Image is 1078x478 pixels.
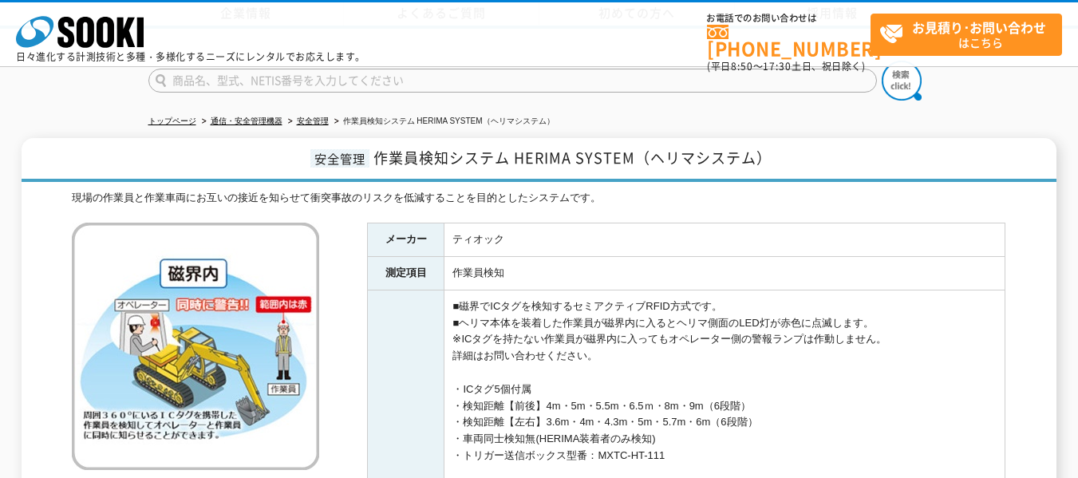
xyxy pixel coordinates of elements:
[879,14,1061,54] span: はこちら
[297,117,329,125] a: 安全管理
[211,117,282,125] a: 通信・安全管理機器
[871,14,1062,56] a: お見積り･お問い合わせはこちら
[148,117,196,125] a: トップページ
[707,59,865,73] span: (平日 ～ 土日、祝日除く)
[444,223,1005,257] td: ティオック
[148,69,877,93] input: 商品名、型式、NETIS番号を入力してください
[368,256,444,290] th: 測定項目
[444,256,1005,290] td: 作業員検知
[912,18,1046,37] strong: お見積り･お問い合わせ
[373,147,772,168] span: 作業員検知システム HERIMA SYSTEM（ヘリマシステム）
[16,52,365,61] p: 日々進化する計測技術と多種・多様化するニーズにレンタルでお応えします。
[310,149,369,168] span: 安全管理
[707,25,871,57] a: [PHONE_NUMBER]
[763,59,792,73] span: 17:30
[368,223,444,257] th: メーカー
[731,59,753,73] span: 8:50
[72,223,319,470] img: 作業員検知システム HERIMA SYSTEM（ヘリマシステム）
[72,190,1005,207] div: 現場の作業員と作業車両にお互いの接近を知らせて衝突事故のリスクを低減することを目的としたシステムです。
[707,14,871,23] span: お電話でのお問い合わせは
[882,61,922,101] img: btn_search.png
[331,113,555,130] li: 作業員検知システム HERIMA SYSTEM（ヘリマシステム）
